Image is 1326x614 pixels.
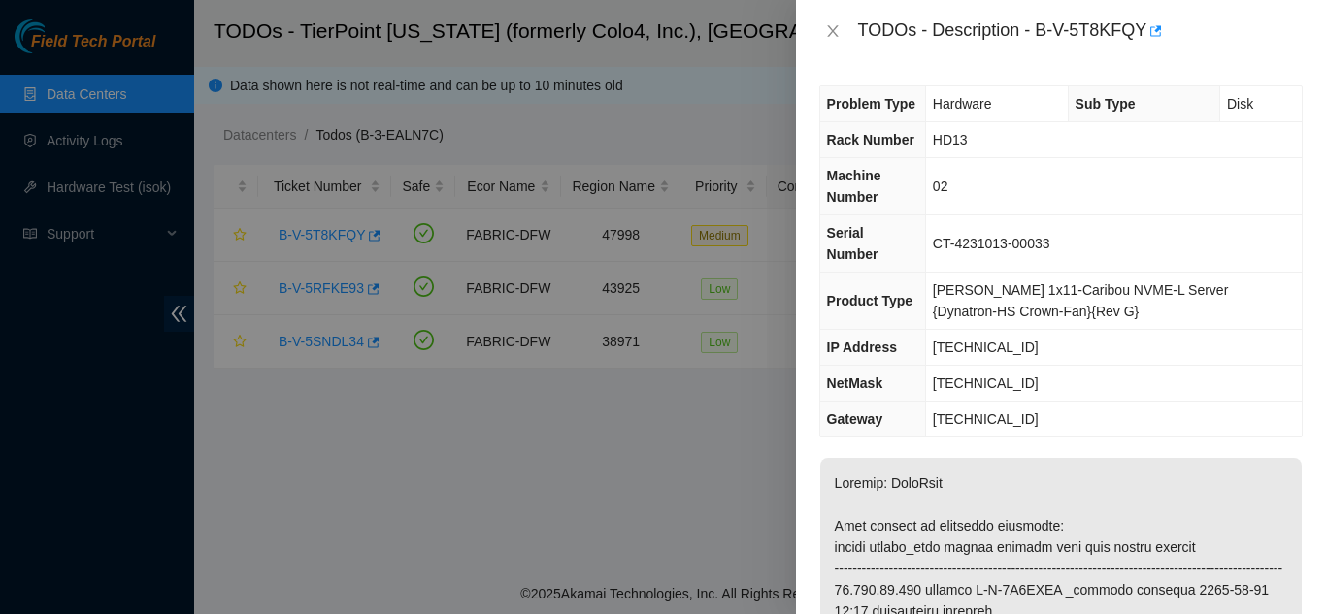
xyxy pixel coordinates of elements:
[827,132,914,147] span: Rack Number
[819,22,846,41] button: Close
[825,23,841,39] span: close
[858,16,1303,47] div: TODOs - Description - B-V-5T8KFQY
[827,411,883,427] span: Gateway
[827,339,897,355] span: IP Address
[827,168,881,205] span: Machine Number
[827,96,916,112] span: Problem Type
[933,282,1228,319] span: [PERSON_NAME] 1x11-Caribou NVME-L Server {Dynatron-HS Crown-Fan}{Rev G}
[827,293,912,308] span: Product Type
[933,375,1039,391] span: [TECHNICAL_ID]
[827,375,883,391] span: NetMask
[827,225,878,262] span: Serial Number
[933,132,968,147] span: HD13
[933,178,948,194] span: 02
[933,411,1039,427] span: [TECHNICAL_ID]
[1227,96,1253,112] span: Disk
[933,339,1039,355] span: [TECHNICAL_ID]
[933,236,1050,251] span: CT-4231013-00033
[933,96,992,112] span: Hardware
[1076,96,1136,112] span: Sub Type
